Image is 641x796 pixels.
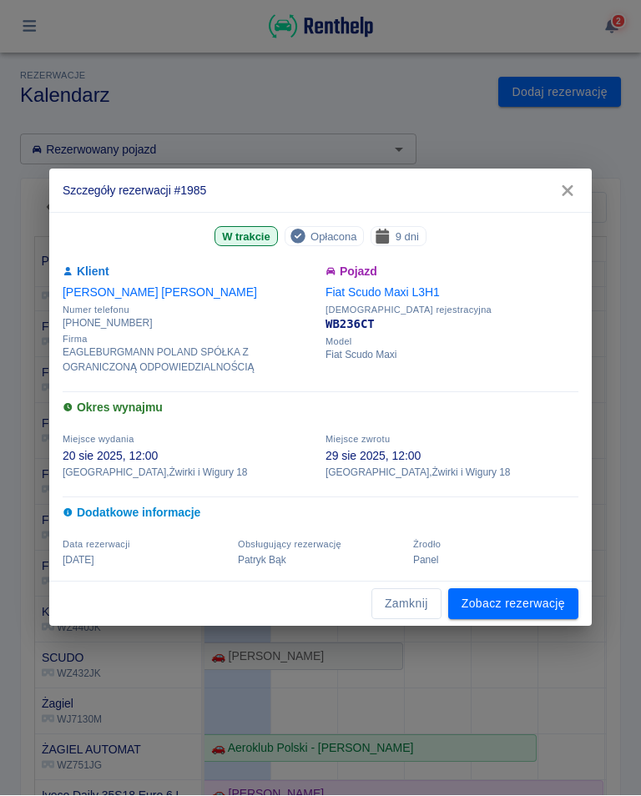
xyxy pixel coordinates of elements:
p: [GEOGRAPHIC_DATA] , Żwirki i Wigury 18 [326,466,578,481]
p: [GEOGRAPHIC_DATA] , Żwirki i Wigury 18 [63,466,315,481]
span: Żrodło [413,540,441,550]
span: Miejsce zwrotu [326,435,390,445]
p: Patryk Bąk [238,553,403,568]
p: EAGLEBURGMANN POLAND SPÓŁKA Z OGRANICZONĄ ODPOWIEDZIALNOŚCIĄ [63,345,315,375]
p: WB236CT [326,316,578,334]
h6: Klient [63,264,315,281]
p: 29 sie 2025, 12:00 [326,448,578,466]
span: Model [326,337,578,348]
h6: Pojazd [326,264,578,281]
p: Fiat Scudo Maxi [326,348,578,363]
span: Firma [63,335,315,345]
span: Data rezerwacji [63,540,130,550]
a: [PERSON_NAME] [PERSON_NAME] [63,286,257,300]
span: Miejsce wydania [63,435,134,445]
span: [DEMOGRAPHIC_DATA] rejestracyjna [326,305,578,316]
span: Opłacona [304,229,363,246]
h2: Szczegóły rezerwacji #1985 [49,169,592,213]
span: 9 dni [389,229,426,246]
a: Zobacz rezerwację [448,589,578,620]
button: Zamknij [371,589,442,620]
p: Panel [413,553,578,568]
h6: Dodatkowe informacje [63,505,578,522]
p: 20 sie 2025, 12:00 [63,448,315,466]
span: W trakcie [215,229,276,246]
p: [DATE] [63,553,228,568]
h6: Okres wynajmu [63,400,578,417]
a: Fiat Scudo Maxi L3H1 [326,286,440,300]
p: [PHONE_NUMBER] [63,316,315,331]
span: Obsługujący rezerwację [238,540,341,550]
span: Numer telefonu [63,305,315,316]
